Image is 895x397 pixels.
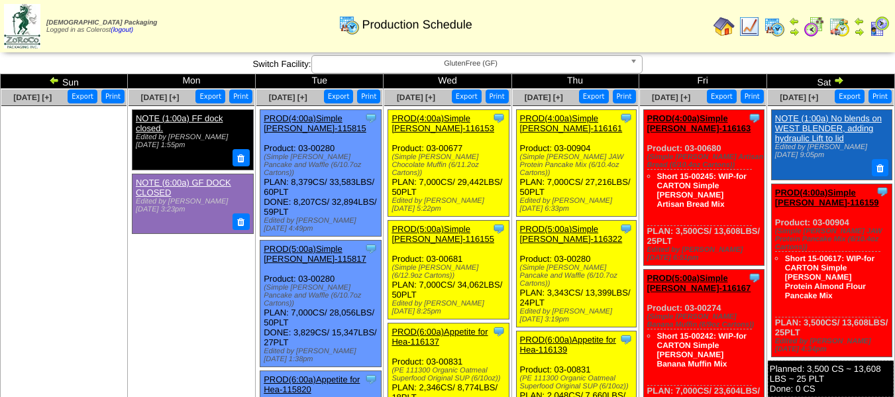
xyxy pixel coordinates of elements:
[317,56,625,72] span: GlutenFree (GF)
[869,89,892,103] button: Print
[613,89,636,103] button: Print
[127,74,255,89] td: Mon
[392,224,494,244] a: PROD(5:00a)Simple [PERSON_NAME]-116155
[619,333,633,346] img: Tooltip
[739,16,760,37] img: line_graph.gif
[357,89,380,103] button: Print
[136,178,231,198] a: NOTE (6:00a) GF DOCK CLOSED
[492,222,505,235] img: Tooltip
[46,19,157,27] span: [DEMOGRAPHIC_DATA] Packaging
[362,18,472,32] span: Production Schedule
[657,172,747,209] a: Short 15-00245: WIP-for CARTON Simple [PERSON_NAME] Artisan Bread Mix
[140,93,179,102] a: [DATE] [+]
[46,19,157,34] span: Logged in as Colerost
[775,227,892,251] div: (Simple [PERSON_NAME] JAW Protein Pancake Mix (6/10.4oz Cartons))
[264,153,381,177] div: (Simple [PERSON_NAME] Pancake and Waffle (6/10.7oz Cartons))
[49,75,60,85] img: arrowleft.gif
[101,89,125,103] button: Print
[229,89,252,103] button: Print
[775,143,888,159] div: Edited by [PERSON_NAME] [DATE] 9:05pm
[520,197,636,213] div: Edited by [PERSON_NAME] [DATE] 6:33pm
[520,113,623,133] a: PROD(4:00a)Simple [PERSON_NAME]-116161
[876,185,889,198] img: Tooltip
[647,246,764,262] div: Edited by [PERSON_NAME] [DATE] 6:51pm
[492,111,505,125] img: Tooltip
[4,4,40,48] img: zoroco-logo-small.webp
[741,89,764,103] button: Print
[392,264,509,280] div: (Simple [PERSON_NAME] (6/12.9oz Cartons))
[364,242,378,255] img: Tooltip
[652,93,690,102] a: [DATE] [+]
[647,113,751,133] a: PROD(4:00a)Simple [PERSON_NAME]-116163
[397,93,435,102] span: [DATE] [+]
[619,222,633,235] img: Tooltip
[388,221,509,319] div: Product: 03-00681 PLAN: 7,000CS / 34,062LBS / 50PLT
[264,284,381,308] div: (Simple [PERSON_NAME] Pancake and Waffle (6/10.7oz Cartons))
[195,89,225,103] button: Export
[869,16,890,37] img: calendarcustomer.gif
[639,74,766,89] td: Fri
[643,110,764,266] div: Product: 03-00680 PLAN: 3,500CS / 13,608LBS / 25PLT
[392,197,509,213] div: Edited by [PERSON_NAME] [DATE] 5:22pm
[136,113,223,133] a: NOTE (1:00a) FF dock closed.
[775,337,892,353] div: Edited by [PERSON_NAME] [DATE] 4:34pm
[835,89,865,103] button: Export
[136,133,248,149] div: Edited by [PERSON_NAME] [DATE] 1:55pm
[324,89,354,103] button: Export
[872,159,889,176] button: Delete Note
[264,244,366,264] a: PROD(5:00a)Simple [PERSON_NAME]-115817
[804,16,825,37] img: calendarblend.gif
[392,300,509,315] div: Edited by [PERSON_NAME] [DATE] 8:25pm
[713,16,735,37] img: home.gif
[647,313,764,329] div: (Simple [PERSON_NAME] Banana Muffin (6/9oz Cartons))
[256,74,384,89] td: Tue
[392,113,494,133] a: PROD(4:00a)Simple [PERSON_NAME]-116153
[269,93,307,102] a: [DATE] [+]
[647,153,764,169] div: (Simple [PERSON_NAME] Artisan Bread (6/10.4oz Cartons))
[525,93,563,102] a: [DATE] [+]
[13,93,52,102] a: [DATE] [+]
[647,273,751,293] a: PROD(5:00a)Simple [PERSON_NAME]-116167
[392,367,509,382] div: (PE 111300 Organic Oatmeal Superfood Original SUP (6/10oz))
[264,217,381,233] div: Edited by [PERSON_NAME] [DATE] 4:49pm
[780,93,818,102] span: [DATE] [+]
[748,271,761,284] img: Tooltip
[364,111,378,125] img: Tooltip
[520,308,636,323] div: Edited by [PERSON_NAME] [DATE] 3:19pm
[771,184,892,357] div: Product: 03-00904 PLAN: 3,500CS / 13,608LBS / 25PLT
[520,374,636,390] div: (PE 111300 Organic Oatmeal Superfood Original SUP (6/10oz))
[789,16,800,27] img: arrowleft.gif
[260,241,382,367] div: Product: 03-00280 PLAN: 7,000CS / 28,056LBS / 50PLT DONE: 3,829CS / 15,347LBS / 27PLT
[264,374,360,394] a: PROD(6:00a)Appetite for Hea-115820
[789,27,800,37] img: arrowright.gif
[392,153,509,177] div: (Simple [PERSON_NAME] Chocolate Muffin (6/11.2oz Cartons))
[264,113,366,133] a: PROD(4:00a)Simple [PERSON_NAME]-115815
[785,254,874,300] a: Short 15-00617: WIP-for CARTON Simple [PERSON_NAME] Protein Almond Flour Pancake Mix
[388,110,509,217] div: Product: 03-00677 PLAN: 7,000CS / 29,442LBS / 50PLT
[486,89,509,103] button: Print
[260,110,382,237] div: Product: 03-00280 PLAN: 8,379CS / 33,583LBS / 60PLT DONE: 8,207CS / 32,894LBS / 59PLT
[516,221,636,327] div: Product: 03-00280 PLAN: 3,343CS / 13,399LBS / 24PLT
[264,347,381,363] div: Edited by [PERSON_NAME] [DATE] 1:38pm
[384,74,511,89] td: Wed
[707,89,737,103] button: Export
[136,198,248,213] div: Edited by [PERSON_NAME] [DATE] 3:23pm
[364,372,378,386] img: Tooltip
[775,113,882,143] a: NOTE (1:00a) No blends on WEST BLENDER, adding hydraulic Lift to lid
[520,224,623,244] a: PROD(5:00a)Simple [PERSON_NAME]-116322
[516,110,636,217] div: Product: 03-00904 PLAN: 7,000CS / 27,216LBS / 50PLT
[768,361,894,397] div: Planned: 3,500 CS ~ 13,608 LBS ~ 25 PLT Done: 0 CS
[1,74,128,89] td: Sun
[392,327,488,347] a: PROD(6:00a)Appetite for Hea-116137
[766,74,894,89] td: Sat
[68,89,97,103] button: Export
[854,27,865,37] img: arrowright.gif
[511,74,639,89] td: Thu
[748,111,761,125] img: Tooltip
[854,16,865,27] img: arrowleft.gif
